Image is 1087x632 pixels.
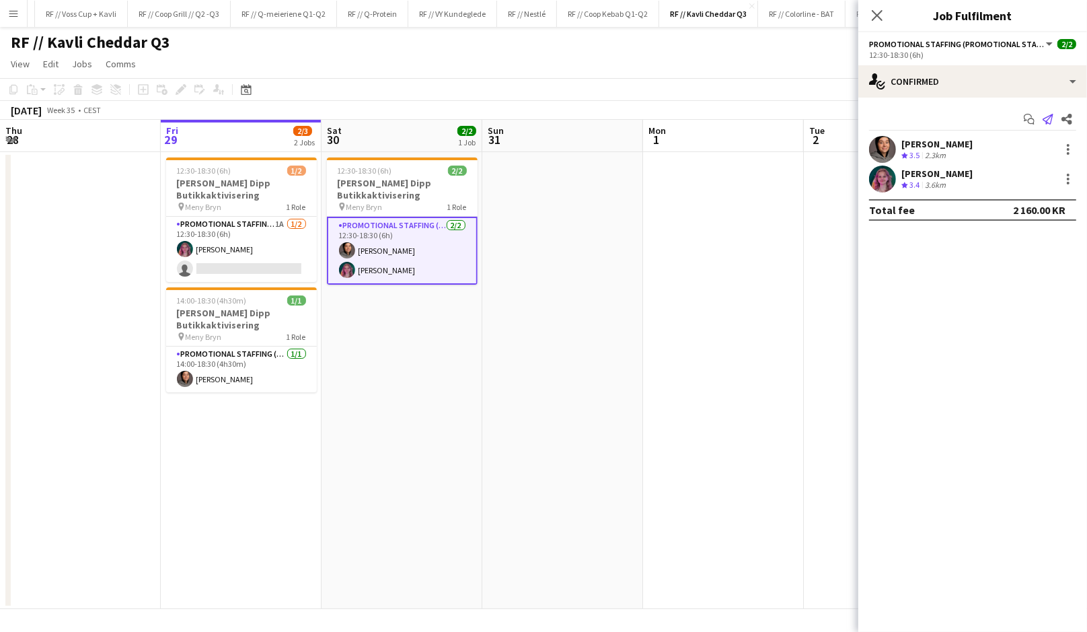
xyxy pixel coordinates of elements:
[5,125,22,137] span: Thu
[497,1,557,27] button: RF // Nestlé
[659,1,758,27] button: RF // Kavli Cheddar Q3
[128,1,231,27] button: RF // Coop Grill // Q2 -Q3
[901,138,973,150] div: [PERSON_NAME]
[809,125,825,137] span: Tue
[43,58,59,70] span: Edit
[166,217,317,282] app-card-role: Promotional Staffing (Promotional Staff)1A1/212:30-18:30 (6h)[PERSON_NAME]
[846,1,1022,27] button: RF // Coop Toppledermøte på [PERSON_NAME]
[177,295,247,306] span: 14:00-18:30 (4h30m)
[287,332,306,342] span: 1 Role
[557,1,659,27] button: RF // Coop Kebab Q1-Q2
[327,125,342,137] span: Sat
[294,137,315,147] div: 2 Jobs
[5,55,35,73] a: View
[11,58,30,70] span: View
[486,132,504,147] span: 31
[100,55,141,73] a: Comms
[869,203,915,217] div: Total fee
[858,65,1087,98] div: Confirmed
[869,50,1076,60] div: 12:30-18:30 (6h)
[408,1,497,27] button: RF // VY Kundeglede
[106,58,136,70] span: Comms
[327,217,478,285] app-card-role: Promotional Staffing (Promotional Staff)2/212:30-18:30 (6h)[PERSON_NAME][PERSON_NAME]
[447,202,467,212] span: 1 Role
[646,132,666,147] span: 1
[325,132,342,147] span: 30
[177,166,231,176] span: 12:30-18:30 (6h)
[858,7,1087,24] h3: Job Fulfilment
[83,105,101,115] div: CEST
[448,166,467,176] span: 2/2
[166,307,317,331] h3: [PERSON_NAME] Dipp Butikkaktivisering
[72,58,92,70] span: Jobs
[3,132,22,147] span: 28
[869,39,1055,49] button: Promotional Staffing (Promotional Staff)
[337,1,408,27] button: RF // Q-Protein
[186,202,222,212] span: Meny Bryn
[869,39,1044,49] span: Promotional Staffing (Promotional Staff)
[1057,39,1076,49] span: 2/2
[38,55,64,73] a: Edit
[909,180,920,190] span: 3.4
[11,104,42,117] div: [DATE]
[458,137,476,147] div: 1 Job
[648,125,666,137] span: Mon
[11,32,170,52] h1: RF // Kavli Cheddar Q3
[758,1,846,27] button: RF // Colorline - BAT
[287,166,306,176] span: 1/2
[164,132,178,147] span: 29
[166,125,178,137] span: Fri
[67,55,98,73] a: Jobs
[901,168,973,180] div: [PERSON_NAME]
[338,166,392,176] span: 12:30-18:30 (6h)
[287,295,306,306] span: 1/1
[186,332,222,342] span: Meny Bryn
[327,177,478,201] h3: [PERSON_NAME] Dipp Butikkaktivisering
[166,157,317,282] app-job-card: 12:30-18:30 (6h)1/2[PERSON_NAME] Dipp Butikkaktivisering Meny Bryn1 RolePromotional Staffing (Pro...
[35,1,128,27] button: RF // Voss Cup + Kavli
[346,202,383,212] span: Meny Bryn
[909,150,920,160] span: 3.5
[166,347,317,392] app-card-role: Promotional Staffing (Promotional Staff)1/114:00-18:30 (4h30m)[PERSON_NAME]
[44,105,78,115] span: Week 35
[1013,203,1065,217] div: 2 160.00 KR
[327,157,478,285] app-job-card: 12:30-18:30 (6h)2/2[PERSON_NAME] Dipp Butikkaktivisering Meny Bryn1 RolePromotional Staffing (Pro...
[457,126,476,136] span: 2/2
[807,132,825,147] span: 2
[922,150,948,162] div: 2.3km
[166,177,317,201] h3: [PERSON_NAME] Dipp Butikkaktivisering
[287,202,306,212] span: 1 Role
[922,180,948,191] div: 3.6km
[231,1,337,27] button: RF // Q-meieriene Q1-Q2
[488,125,504,137] span: Sun
[293,126,312,136] span: 2/3
[166,287,317,392] app-job-card: 14:00-18:30 (4h30m)1/1[PERSON_NAME] Dipp Butikkaktivisering Meny Bryn1 RolePromotional Staffing (...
